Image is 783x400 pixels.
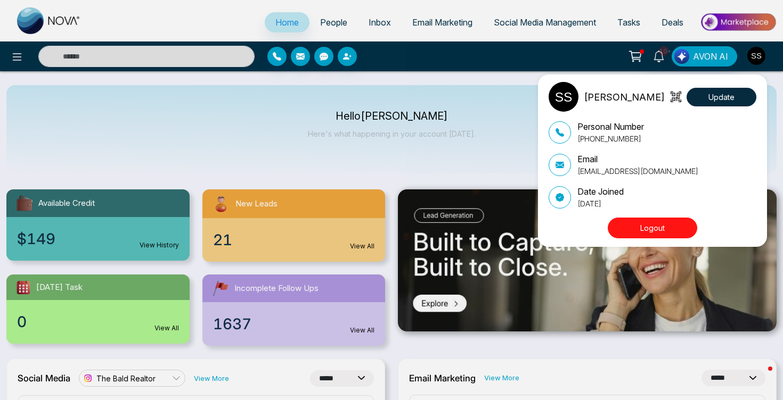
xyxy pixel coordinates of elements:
[577,165,698,177] p: [EMAIL_ADDRESS][DOMAIN_NAME]
[577,198,624,209] p: [DATE]
[577,153,698,165] p: Email
[584,90,665,104] p: [PERSON_NAME]
[577,120,644,133] p: Personal Number
[577,185,624,198] p: Date Joined
[747,364,772,389] iframe: Intercom live chat
[577,133,644,144] p: [PHONE_NUMBER]
[687,88,756,106] button: Update
[608,218,697,238] button: Logout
